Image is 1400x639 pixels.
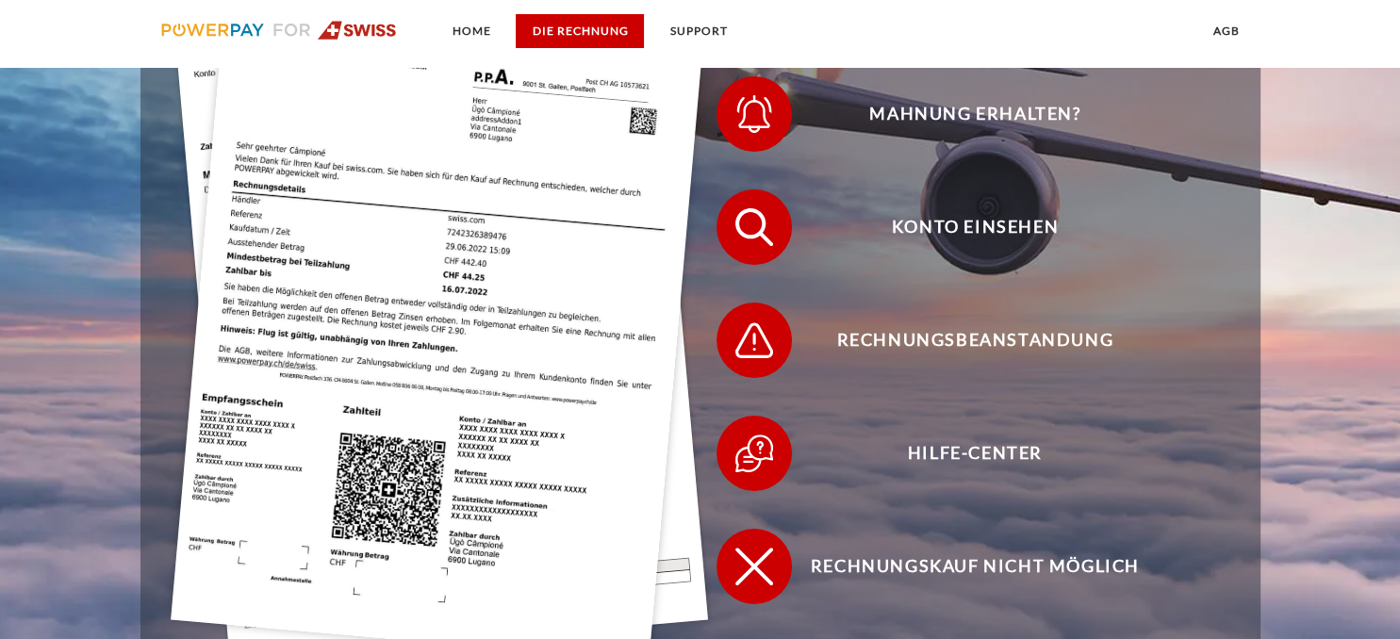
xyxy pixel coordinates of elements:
img: qb_help.svg [731,430,778,477]
button: Rechnungsbeanstandung [716,303,1207,378]
a: SUPPORT [653,14,743,48]
button: Hilfe-Center [716,416,1207,491]
a: DIE RECHNUNG [516,14,644,48]
span: Hilfe-Center [744,416,1206,491]
img: qb_warning.svg [731,317,778,364]
img: qb_close.svg [731,543,778,590]
img: qb_bell.svg [731,90,778,138]
button: Mahnung erhalten? [716,76,1207,152]
a: Home [436,14,506,48]
a: agb [1197,14,1256,48]
span: Konto einsehen [744,189,1206,265]
span: Rechnungsbeanstandung [744,303,1206,378]
span: Mahnung erhalten? [744,76,1206,152]
img: qb_search.svg [731,204,778,251]
span: Rechnungskauf nicht möglich [744,529,1206,604]
button: Rechnungskauf nicht möglich [716,529,1207,604]
img: logo-swiss.svg [161,21,398,40]
button: Konto einsehen [716,189,1207,265]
